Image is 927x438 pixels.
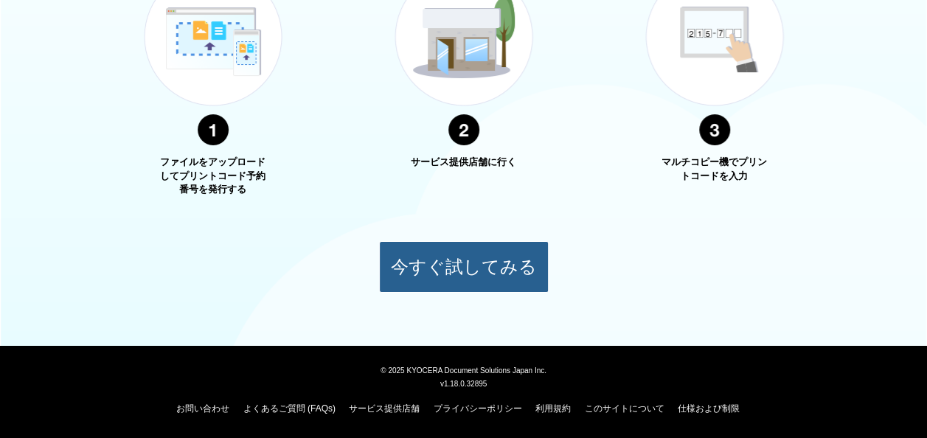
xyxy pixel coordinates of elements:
[349,403,420,414] a: サービス提供店舗
[434,403,522,414] a: プライバシーポリシー
[678,403,740,414] a: 仕様および制限
[176,403,229,414] a: お問い合わせ
[379,241,549,293] button: 今すぐ試してみる
[381,365,546,375] span: © 2025 KYOCERA Document Solutions Japan Inc.
[535,403,571,414] a: 利用規約
[584,403,664,414] a: このサイトについて
[158,156,268,197] p: ファイルをアップロードしてプリントコード予約番号を発行する
[659,156,770,183] p: マルチコピー機でプリントコードを入力
[440,379,487,388] span: v1.18.0.32895
[243,403,336,414] a: よくあるご質問 (FAQs)
[409,156,519,170] p: サービス提供店舗に行く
